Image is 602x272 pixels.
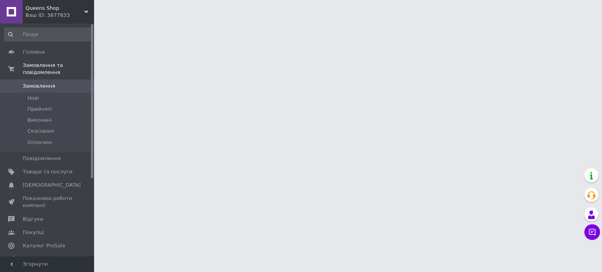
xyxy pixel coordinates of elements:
[23,242,65,249] span: Каталог ProSale
[25,5,84,12] span: Queens Shop
[23,195,73,209] span: Показники роботи компанії
[23,155,61,162] span: Повідомлення
[23,62,94,76] span: Замовлення та повідомлення
[23,182,81,189] span: [DEMOGRAPHIC_DATA]
[23,256,50,263] span: Аналітика
[23,49,45,56] span: Головна
[23,83,55,90] span: Замовлення
[27,106,52,113] span: Прийняті
[27,139,52,146] span: Оплачені
[27,95,39,102] span: Нові
[25,12,94,19] div: Ваш ID: 3877833
[23,229,44,236] span: Покупці
[584,224,600,240] button: Чат з покупцем
[27,128,54,135] span: Скасовані
[23,168,73,175] span: Товари та послуги
[4,27,92,41] input: Пошук
[27,117,52,124] span: Виконані
[23,216,43,223] span: Відгуки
